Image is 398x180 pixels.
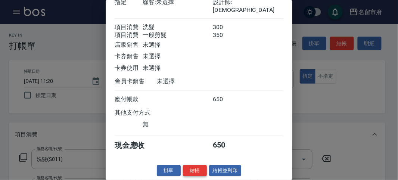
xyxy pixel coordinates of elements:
div: 應付帳款 [115,96,143,103]
div: 其他支付方式 [115,109,171,117]
div: 項目消費 [115,31,143,39]
div: 項目消費 [115,24,143,31]
div: 卡券使用 [115,64,143,72]
div: 無 [143,121,213,128]
div: 350 [213,31,241,39]
div: 650 [213,96,241,103]
button: 掛單 [157,165,181,177]
button: 結帳並列印 [209,165,242,177]
button: 結帳 [183,165,207,177]
div: 洗髮 [143,24,213,31]
div: 會員卡銷售 [115,78,157,86]
div: 卡券銷售 [115,53,143,60]
div: 300 [213,24,241,31]
div: 未選擇 [143,64,213,72]
div: 未選擇 [157,78,227,86]
div: 未選擇 [143,53,213,60]
div: 未選擇 [143,41,213,49]
div: 650 [213,140,241,150]
div: 店販銷售 [115,41,143,49]
div: 現金應收 [115,140,157,150]
div: 一般剪髮 [143,31,213,39]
